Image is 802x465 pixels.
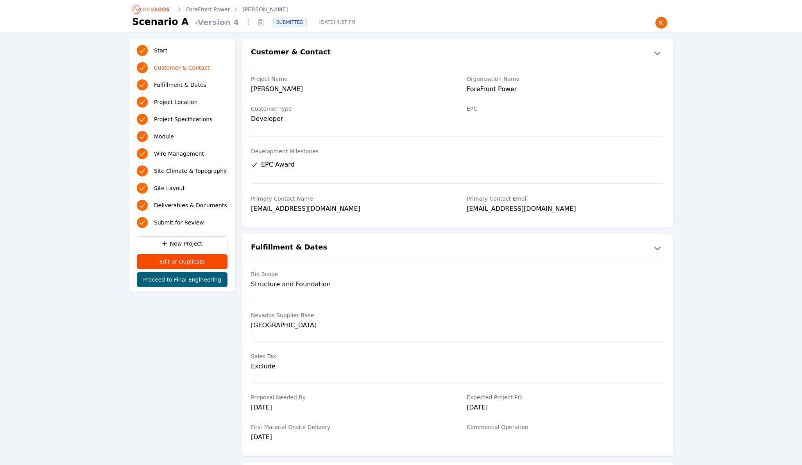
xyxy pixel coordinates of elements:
[154,219,204,226] span: Submit for Review
[251,362,448,371] div: Exclude
[137,236,227,251] a: New Project
[251,105,448,113] label: Customer Type
[132,3,288,16] nav: Breadcrumb
[251,393,448,401] label: Proposal Needed By
[261,160,295,169] span: EPC Award
[251,321,448,330] div: [GEOGRAPHIC_DATA]
[186,5,230,13] a: ForeFront Power
[655,16,668,29] img: Katherine Ransom
[467,105,664,113] label: EPC
[467,84,664,95] div: ForeFront Power
[137,43,227,230] nav: Progress
[251,114,448,124] div: Developer
[251,204,448,215] div: [EMAIL_ADDRESS][DOMAIN_NAME]
[313,19,362,25] span: [DATE] 4:37 PM
[137,254,227,269] button: Edit or Duplicate
[154,133,174,140] span: Module
[242,5,288,13] a: [PERSON_NAME]
[132,16,189,28] h1: Scenario A
[242,47,673,59] button: Customer & Contact
[154,64,209,72] span: Customer & Contact
[251,403,448,414] div: [DATE]
[154,47,167,54] span: Start
[154,81,206,89] span: Fulfillment & Dates
[251,75,448,83] label: Project Name
[467,423,664,431] label: Commercial Operation
[154,115,213,123] span: Project Specifications
[154,98,198,106] span: Project Location
[251,423,448,431] label: First Material Onsite Delivery
[467,403,664,414] div: [DATE]
[251,242,327,254] h2: Fulfillment & Dates
[192,17,242,28] span: - Version 4
[154,167,227,175] span: Site Climate & Topography
[251,47,331,59] h2: Customer & Contact
[242,242,673,254] button: Fulfillment & Dates
[154,150,204,158] span: Wire Management
[251,270,448,278] label: Bid Scope
[251,311,448,319] label: Nevados Supplier Base
[154,184,185,192] span: Site Layout
[251,433,448,443] div: [DATE]
[154,201,227,209] span: Deliverables & Documents
[251,280,448,289] div: Structure and Foundation
[467,204,664,215] div: [EMAIL_ADDRESS][DOMAIN_NAME]
[251,352,448,360] label: Sales Tax
[467,75,664,83] label: Organization Name
[137,272,227,287] button: Proceed to Final Engineering
[467,195,664,203] label: Primary Contact Email
[273,18,307,27] div: SUBMITTED
[251,147,664,155] label: Development Milestones
[251,195,448,203] label: Primary Contact Name
[251,84,448,95] div: [PERSON_NAME]
[467,393,664,401] label: Expected Project PO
